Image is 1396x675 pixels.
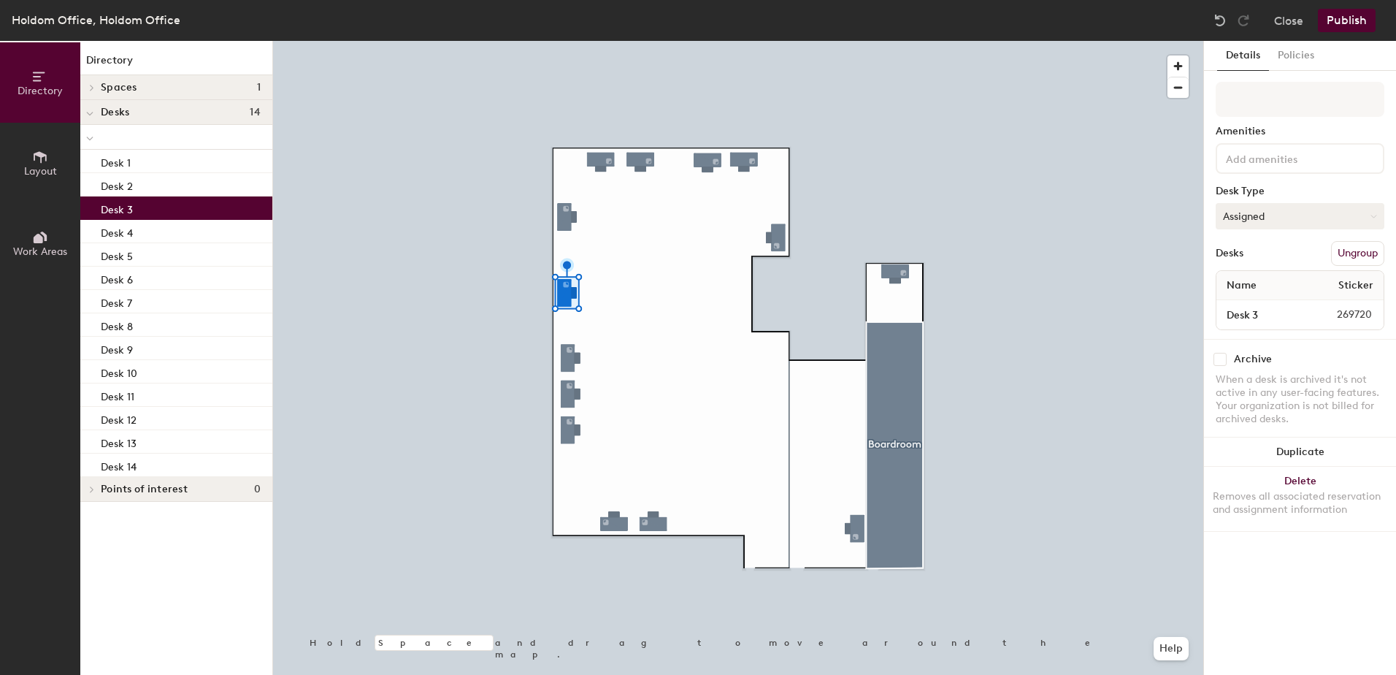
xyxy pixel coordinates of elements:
p: Desk 14 [101,457,137,473]
input: Unnamed desk [1219,305,1302,325]
input: Add amenities [1223,149,1354,167]
p: Desk 12 [101,410,137,427]
span: 269720 [1302,307,1381,323]
button: Publish [1318,9,1376,32]
p: Desk 9 [101,340,133,356]
button: Details [1217,41,1269,71]
p: Desk 8 [101,316,133,333]
button: Help [1154,637,1189,660]
button: DeleteRemoves all associated reservation and assignment information [1204,467,1396,531]
button: Assigned [1216,203,1384,229]
img: Undo [1213,13,1227,28]
p: Desk 11 [101,386,134,403]
span: Directory [18,85,63,97]
span: Layout [24,165,57,178]
span: Sticker [1331,272,1381,299]
span: Spaces [101,82,137,94]
img: Redo [1236,13,1251,28]
button: Close [1274,9,1303,32]
span: Name [1219,272,1264,299]
button: Ungroup [1331,241,1384,266]
div: Archive [1234,354,1272,365]
div: Desk Type [1216,186,1384,197]
span: Desks [101,107,129,118]
p: Desk 4 [101,223,133,240]
div: Holdom Office, Holdom Office [12,11,180,29]
p: Desk 5 [101,246,133,263]
button: Duplicate [1204,438,1396,467]
div: Desks [1216,248,1243,259]
div: Removes all associated reservation and assignment information [1213,490,1387,516]
p: Desk 3 [101,199,133,216]
p: Desk 6 [101,270,133,286]
span: Points of interest [101,484,188,495]
span: 1 [257,82,261,94]
button: Policies [1269,41,1323,71]
span: Work Areas [13,245,67,258]
p: Desk 1 [101,153,131,169]
p: Desk 7 [101,293,132,310]
h1: Directory [80,53,272,75]
p: Desk 10 [101,363,137,380]
div: Amenities [1216,126,1384,137]
p: Desk 2 [101,176,133,193]
div: When a desk is archived it's not active in any user-facing features. Your organization is not bil... [1216,373,1384,426]
p: Desk 13 [101,433,137,450]
span: 0 [254,484,261,495]
span: 14 [250,107,261,118]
